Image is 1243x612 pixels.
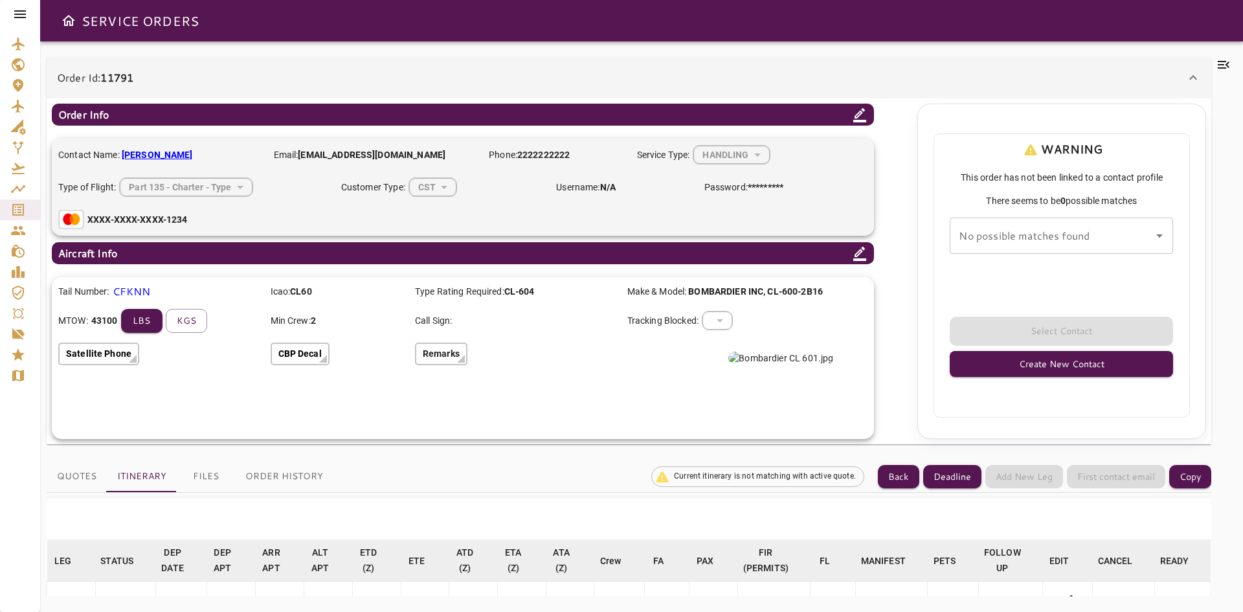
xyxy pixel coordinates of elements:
div: 3 [695,594,732,607]
b: CL-604 [504,286,535,297]
span: ETE [409,553,442,569]
div: - [933,594,973,607]
b: 2 [311,315,316,326]
span: There seems to be possible matches [941,194,1183,207]
div: DEP DATE [161,545,185,576]
button: Open drawer [56,8,82,34]
p: Remarks [423,347,460,361]
b: [PERSON_NAME] [122,150,193,160]
p: Phone: [489,148,623,162]
div: FL [820,553,830,569]
div: Tracking Blocked: [627,311,830,330]
div: HANDLING [702,304,732,338]
p: Satellite Phone [66,347,131,361]
div: ARR APT [260,545,282,576]
b: [EMAIL_ADDRESS][DOMAIN_NAME] [298,150,445,160]
div: PAX [697,553,713,569]
span: DEP APT [212,545,250,576]
p: Order Id: [57,70,133,85]
div: MTOW: [58,309,261,333]
b: 2222222222 [517,150,570,160]
span: DEP DATE [161,545,201,576]
p: CBP Decal [278,347,322,361]
button: lbs [121,309,162,333]
b: 0 [1060,196,1066,206]
span: Current itinerary is not matching with active quote. [666,471,864,482]
button: Create New Contact [950,351,1173,377]
div: STATUS [100,553,133,569]
button: Files [177,461,235,492]
div: - [552,594,588,607]
div: 2 [599,594,639,607]
div: ALT APT [309,545,331,576]
span: FA [653,553,680,569]
div: - [816,594,850,607]
p: Min Crew: [271,314,405,328]
b: 11791 [100,70,133,85]
div: HANDLING [409,170,456,204]
div: Order Id:11791 [47,57,1211,98]
span: ATD (Z) [454,545,493,576]
p: KIAD [212,593,250,609]
span: LEG [54,553,88,569]
b: N/A [600,182,616,192]
b: XXXX-XXXX-XXXX-1234 [87,214,188,225]
p: Email: [274,148,476,162]
div: - [503,594,540,607]
button: Itinerary [107,461,177,492]
p: Contact Name: [58,148,261,162]
span: ARR APT [260,545,298,576]
button: Back [878,465,919,489]
button: Copy [1169,465,1211,489]
span: MANIFEST [861,553,923,569]
div: FOLLOW UP [984,545,1021,576]
p: Make & Model: [627,285,762,299]
div: HANDLING [120,170,252,204]
span: FIR (PERMITS) [743,545,805,576]
span: This order has not been linked to a contact profile [941,171,1183,184]
div: DEP APT [212,545,233,576]
span: FL [820,553,847,569]
div: FIR (PERMITS) [743,545,789,576]
p: Type Rating Required: [415,285,618,299]
div: ETE [409,553,425,569]
button: Open [1150,227,1169,245]
div: CANCEL [1098,553,1133,569]
p: Tail Number: [58,285,109,299]
p: Order Info [58,107,109,122]
img: Bombardier CL 601.jpg [728,352,833,365]
div: Service Type: [637,145,772,164]
span: ALT APT [309,545,348,576]
div: PETS [934,553,956,569]
span: FOLLOW UP [984,545,1038,576]
span: ETA (Z) [503,545,541,576]
div: MANIFEST [861,553,906,569]
p: Call Sign: [415,314,618,328]
div: ATA (Z) [551,545,572,576]
p: Icao: [271,285,405,299]
b: 43100 [91,314,118,327]
div: LEG [54,553,71,569]
div: FA [653,553,664,569]
div: Type of Flight: [58,177,328,197]
span: CANCEL [1098,553,1150,569]
div: Customer Type: [341,177,544,197]
span: PETS [934,553,973,569]
p: WARNING [1020,141,1103,158]
span: EDIT [1049,553,1086,569]
button: Order History [235,461,333,492]
p: MPTO [261,593,298,609]
img: Mastercard [58,210,84,229]
div: ETD (Z) [358,545,379,576]
h6: SERVICE ORDERS [82,10,199,31]
div: [DATE] [161,594,201,607]
div: Crew [600,553,621,569]
span: Crew [600,553,638,569]
p: Password: [704,181,783,194]
b: CL60 [290,286,312,297]
p: CFKNN [113,284,151,299]
button: kgs [166,309,207,333]
div: READY [1160,553,1189,569]
span: READY [1160,553,1206,569]
p: Aircraft Info [58,245,117,261]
